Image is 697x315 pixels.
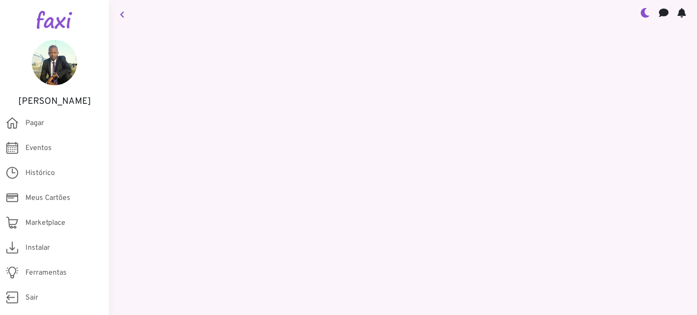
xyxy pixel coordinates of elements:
span: Ferramentas [25,267,67,278]
h5: [PERSON_NAME] [14,96,95,107]
span: Pagar [25,118,44,129]
span: Instalar [25,242,50,253]
span: Marketplace [25,218,65,228]
span: Histórico [25,168,55,179]
span: Eventos [25,143,52,154]
span: Sair [25,292,38,303]
span: Meus Cartões [25,193,70,204]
